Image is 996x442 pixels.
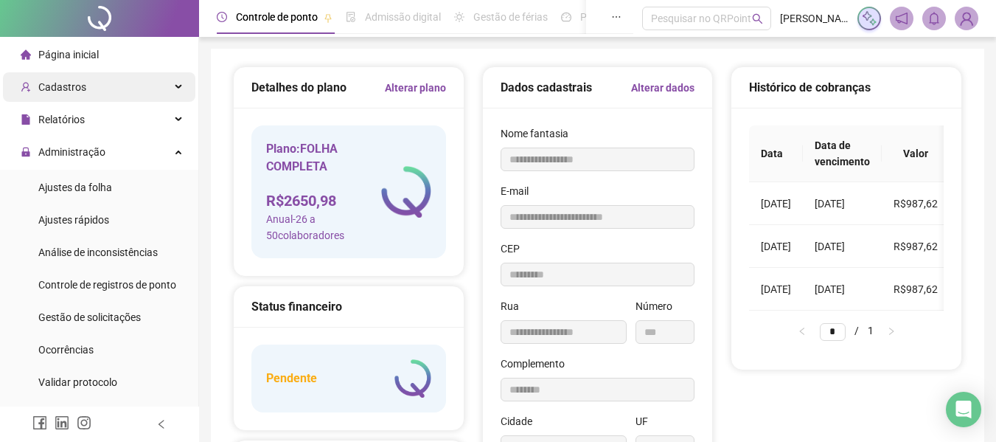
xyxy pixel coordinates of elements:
[473,11,548,23] span: Gestão de férias
[798,327,807,336] span: left
[365,11,441,23] span: Admissão digital
[780,10,849,27] span: [PERSON_NAME] semi jóias
[156,419,167,429] span: left
[236,11,318,23] span: Controle de ponto
[38,81,86,93] span: Cadastros
[324,13,332,22] span: pushpin
[501,125,578,142] label: Nome fantasia
[749,225,803,268] td: [DATE]
[38,376,117,388] span: Validar protocolo
[861,10,877,27] img: sparkle-icon.fc2bf0ac1784a2077858766a79e2daf3.svg
[38,344,94,356] span: Ocorrências
[38,311,141,323] span: Gestão de solicitações
[217,12,227,22] span: clock-circle
[749,78,944,97] div: Histórico de cobranças
[346,12,356,22] span: file-done
[749,182,803,225] td: [DATE]
[820,322,874,340] li: 1/1
[381,166,431,218] img: logo-atual-colorida-simples.ef1a4d5a9bda94f4ab63.png
[887,327,896,336] span: right
[635,298,682,314] label: Número
[854,325,859,336] span: /
[266,190,381,211] h4: R$ 2650,98
[501,298,529,314] label: Rua
[501,79,592,97] h5: Dados cadastrais
[790,322,814,340] li: Página anterior
[611,12,621,22] span: ellipsis
[38,246,158,258] span: Análise de inconsistências
[77,415,91,430] span: instagram
[631,80,694,96] a: Alterar dados
[32,415,47,430] span: facebook
[266,211,381,244] span: Anual - 26 a 50 colaboradores
[38,49,99,61] span: Página inicial
[38,146,105,158] span: Administração
[561,12,571,22] span: dashboard
[880,322,903,340] button: right
[580,11,638,23] span: Painel do DP
[394,359,431,398] img: logo-atual-colorida-simples.ef1a4d5a9bda94f4ab63.png
[38,114,85,125] span: Relatórios
[882,125,950,182] th: Valor
[752,13,763,24] span: search
[790,322,814,340] button: left
[882,225,950,268] td: R$987,62
[501,241,529,257] label: CEP
[38,279,176,291] span: Controle de registros de ponto
[749,125,803,182] th: Data
[927,12,941,25] span: bell
[882,182,950,225] td: R$987,62
[501,413,542,429] label: Cidade
[21,114,31,125] span: file
[266,370,317,387] h5: Pendente
[454,12,464,22] span: sun
[266,140,381,176] h5: Plano: FOLHA COMPLETA
[895,12,908,25] span: notification
[955,7,978,30] img: 85763
[803,268,882,311] td: [DATE]
[21,49,31,60] span: home
[385,80,446,96] a: Alterar plano
[946,392,981,427] div: Open Intercom Messenger
[882,268,950,311] td: R$987,62
[251,297,446,316] div: Status financeiro
[749,268,803,311] td: [DATE]
[55,415,69,430] span: linkedin
[38,214,109,226] span: Ajustes rápidos
[501,356,574,372] label: Complemento
[803,182,882,225] td: [DATE]
[21,147,31,157] span: lock
[251,79,346,97] h5: Detalhes do plano
[803,225,882,268] td: [DATE]
[803,125,882,182] th: Data de vencimento
[38,182,112,193] span: Ajustes da folha
[501,183,538,199] label: E-mail
[635,413,658,429] label: UF
[880,322,903,340] li: Próxima página
[21,82,31,92] span: user-add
